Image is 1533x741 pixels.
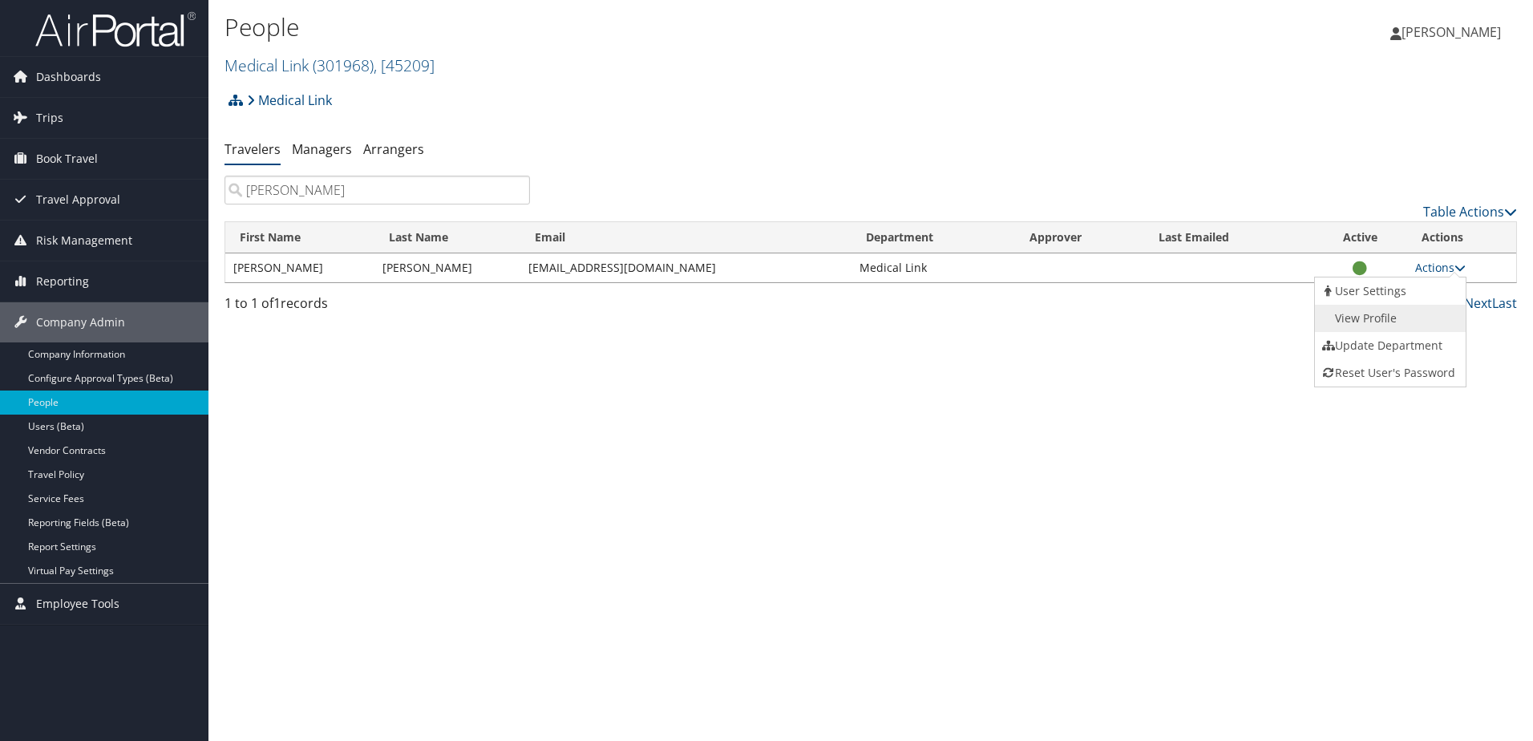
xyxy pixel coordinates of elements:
span: Employee Tools [36,584,119,624]
td: [PERSON_NAME] [374,253,520,282]
span: Trips [36,98,63,138]
a: Reset User's Password [1315,359,1462,387]
th: Active: activate to sort column ascending [1313,222,1407,253]
td: [PERSON_NAME] [225,253,374,282]
h1: People [224,10,1086,44]
td: Medical Link [851,253,1015,282]
input: Search [224,176,530,204]
a: View User's Settings [1315,277,1462,305]
span: , [ 45209 ] [374,55,435,76]
span: Risk Management [36,221,132,261]
div: 1 to 1 of records [224,294,530,321]
a: Medical Link [247,84,332,116]
th: Last Name: activate to sort column descending [374,222,520,253]
th: Email: activate to sort column ascending [520,222,851,253]
span: Travel Approval [36,180,120,220]
span: Company Admin [36,302,125,342]
a: [PERSON_NAME] [1390,8,1517,56]
span: Reporting [36,261,89,302]
a: Update Department For This Traveler [1315,332,1462,359]
a: Actions [1415,260,1466,275]
a: Next [1464,294,1492,312]
img: airportal-logo.png [35,10,196,48]
th: Department: activate to sort column ascending [851,222,1015,253]
span: 1 [273,294,281,312]
span: Book Travel [36,139,98,179]
td: [EMAIL_ADDRESS][DOMAIN_NAME] [520,253,851,282]
a: Travelers [224,140,281,158]
th: Approver [1015,222,1144,253]
th: Actions [1407,222,1516,253]
a: Medical Link [224,55,435,76]
span: ( 301968 ) [313,55,374,76]
span: Dashboards [36,57,101,97]
span: [PERSON_NAME] [1402,23,1501,41]
a: Arrangers [363,140,424,158]
a: Managers [292,140,352,158]
th: First Name: activate to sort column ascending [225,222,374,253]
a: Table Actions [1423,203,1517,221]
th: Last Emailed: activate to sort column ascending [1144,222,1313,253]
a: Last [1492,294,1517,312]
a: AirPortal Profile [1315,305,1462,332]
